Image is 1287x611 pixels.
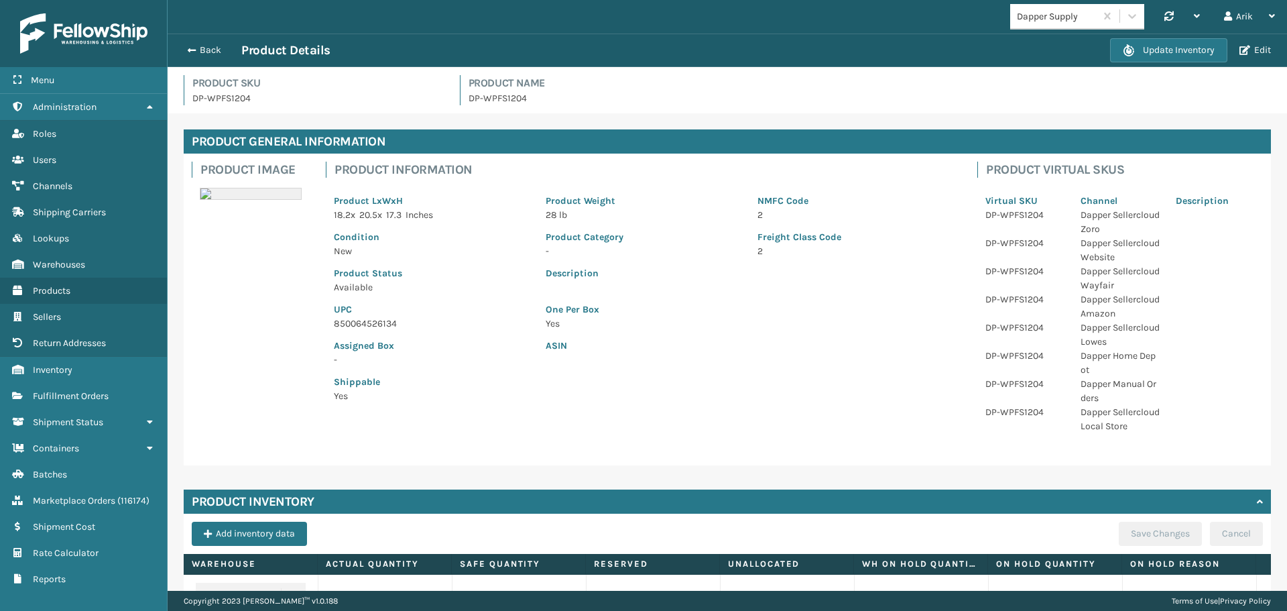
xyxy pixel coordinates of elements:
[334,339,530,353] p: Assigned Box
[334,209,355,221] span: 18.2 x
[1081,194,1160,208] p: Channel
[33,573,66,585] span: Reports
[192,522,307,546] button: Add inventory data
[1130,558,1247,570] label: On Hold Reason
[33,180,72,192] span: Channels
[460,558,577,570] label: Safe Quantity
[180,44,241,56] button: Back
[728,558,845,570] label: Unallocated
[192,558,309,570] label: Warehouse
[117,495,149,506] span: ( 116174 )
[1081,349,1160,377] p: Dapper Home Depot
[469,91,1272,105] p: DP-WPFS1204
[334,266,530,280] p: Product Status
[1081,264,1160,292] p: Dapper Sellercloud Wayfair
[985,292,1064,307] p: DP-WPFS1204
[862,558,979,570] label: WH On hold quantity
[757,194,953,208] p: NMFC Code
[33,207,106,218] span: Shipping Carriers
[1081,208,1160,236] p: Dapper Sellercloud Zoro
[33,311,61,323] span: Sellers
[996,558,1113,570] label: On Hold Quantity
[985,208,1064,222] p: DP-WPFS1204
[334,194,530,208] p: Product LxWxH
[20,13,147,54] img: logo
[241,42,330,58] h3: Product Details
[985,377,1064,391] p: DP-WPFS1204
[985,264,1064,278] p: DP-WPFS1204
[546,266,953,280] p: Description
[594,558,711,570] label: Reserved
[985,349,1064,363] p: DP-WPFS1204
[33,495,115,506] span: Marketplace Orders
[546,317,953,331] p: Yes
[33,128,56,140] span: Roles
[326,558,443,570] label: Actual Quantity
[192,75,444,91] h4: Product SKU
[334,244,530,258] p: New
[184,129,1271,154] h4: Product General Information
[469,75,1272,91] h4: Product Name
[1172,596,1218,606] a: Terms of Use
[546,302,953,317] p: One Per Box
[33,416,103,428] span: Shipment Status
[192,91,444,105] p: DP-WPFS1204
[546,230,741,244] p: Product Category
[200,188,302,200] img: 51104088640_40f294f443_o-scaled-700x700.jpg
[334,302,530,317] p: UPC
[757,208,953,222] p: 2
[1081,321,1160,349] p: Dapper Sellercloud Lowes
[1172,591,1271,611] div: |
[1081,292,1160,321] p: Dapper Sellercloud Amazon
[192,494,314,510] h4: Product Inventory
[184,591,338,611] p: Copyright 2023 [PERSON_NAME]™ v 1.0.188
[33,285,70,296] span: Products
[1176,194,1255,208] p: Description
[334,353,530,367] p: -
[33,521,95,533] span: Shipment Cost
[31,74,54,86] span: Menu
[406,209,433,221] span: Inches
[546,339,953,353] p: ASIN
[33,154,56,166] span: Users
[985,194,1064,208] p: Virtual SKU
[757,230,953,244] p: Freight Class Code
[334,375,530,389] p: Shippable
[334,317,530,331] p: 850064526134
[1235,44,1275,56] button: Edit
[33,364,72,376] span: Inventory
[1119,522,1202,546] button: Save Changes
[359,209,382,221] span: 20.5 x
[986,162,1263,178] h4: Product Virtual SKUs
[33,337,106,349] span: Return Addresses
[33,390,109,402] span: Fulfillment Orders
[599,589,708,602] p: 0
[546,194,741,208] p: Product Weight
[334,230,530,244] p: Condition
[334,280,530,294] p: Available
[1081,405,1160,433] p: Dapper Sellercloud Local Store
[985,321,1064,335] p: DP-WPFS1204
[200,162,310,178] h4: Product Image
[1081,236,1160,264] p: Dapper Sellercloud Website
[1081,377,1160,405] p: Dapper Manual Orders
[1220,596,1271,606] a: Privacy Policy
[546,209,567,221] span: 28 lb
[985,236,1064,250] p: DP-WPFS1204
[757,244,953,258] p: 2
[1017,9,1097,23] div: Dapper Supply
[33,547,99,559] span: Rate Calculator
[546,244,741,258] p: -
[33,469,67,480] span: Batches
[1110,38,1227,62] button: Update Inventory
[33,233,69,244] span: Lookups
[33,101,97,113] span: Administration
[985,405,1064,419] p: DP-WPFS1204
[33,443,79,454] span: Containers
[33,259,85,270] span: Warehouses
[334,162,961,178] h4: Product Information
[386,209,402,221] span: 17.3
[1210,522,1263,546] button: Cancel
[334,389,530,403] p: Yes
